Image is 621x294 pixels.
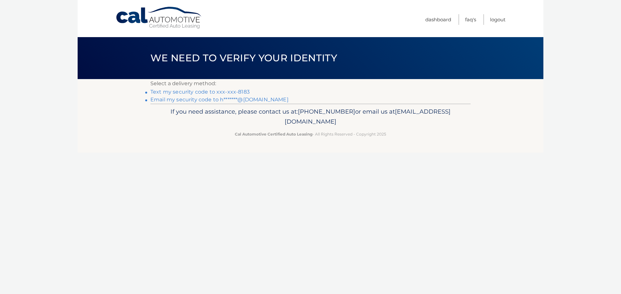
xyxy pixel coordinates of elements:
p: - All Rights Reserved - Copyright 2025 [155,131,466,137]
a: Dashboard [425,14,451,25]
a: Email my security code to h*******@[DOMAIN_NAME] [150,96,289,103]
span: [PHONE_NUMBER] [298,108,355,115]
p: If you need assistance, please contact us at: or email us at [155,106,466,127]
span: We need to verify your identity [150,52,337,64]
a: Logout [490,14,506,25]
strong: Cal Automotive Certified Auto Leasing [235,132,312,137]
a: Text my security code to xxx-xxx-8183 [150,89,250,95]
p: Select a delivery method: [150,79,471,88]
a: FAQ's [465,14,476,25]
a: Cal Automotive [115,6,203,29]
